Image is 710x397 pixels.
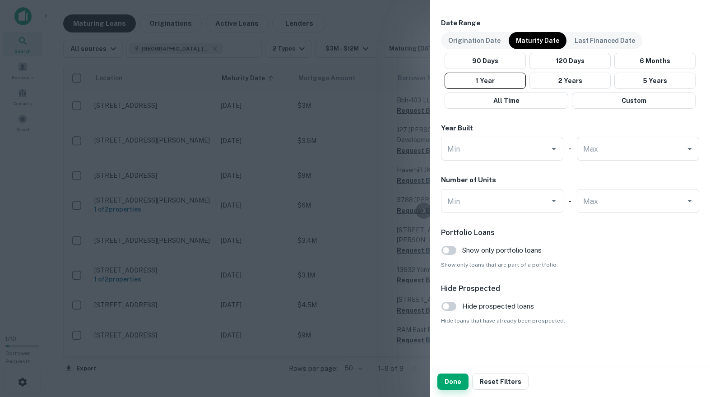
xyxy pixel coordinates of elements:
button: Open [548,143,560,155]
button: 90 Days [445,53,526,69]
button: Open [548,194,560,207]
h6: - [569,143,571,154]
h6: - [569,196,571,206]
iframe: Chat Widget [665,325,710,368]
button: 120 Days [529,53,611,69]
h6: Number of Units [441,175,496,185]
button: Open [683,194,696,207]
button: Custom [572,92,696,109]
span: Show only loans that are part of a portfolio. [441,261,699,269]
h6: Date Range [441,18,699,28]
p: Origination Date [448,36,501,46]
p: Last Financed Date [575,36,635,46]
h6: Hide Prospected [441,283,699,294]
button: 2 Years [529,73,611,89]
button: Open [683,143,696,155]
button: 6 Months [614,53,696,69]
button: 5 Years [614,73,696,89]
h6: Portfolio Loans [441,227,699,238]
button: Done [437,374,469,390]
span: Hide loans that have already been prospected. [441,317,699,325]
span: Hide prospected loans [462,301,534,312]
span: Show only portfolio loans [462,245,542,256]
button: 1 Year [445,73,526,89]
p: Maturity Date [516,36,559,46]
button: Reset Filters [472,374,529,390]
h6: Year Built [441,123,473,134]
button: All Time [445,92,568,109]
